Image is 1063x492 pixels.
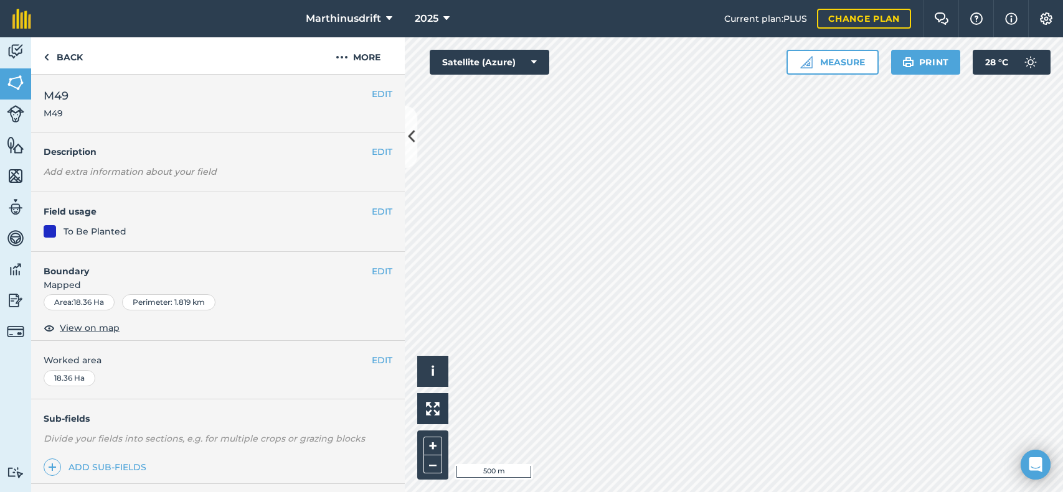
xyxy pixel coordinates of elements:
[7,105,24,123] img: svg+xml;base64,PD94bWwgdmVyc2lvbj0iMS4wIiBlbmNvZGluZz0idXRmLTgiPz4KPCEtLSBHZW5lcmF0b3I6IEFkb2JlIE...
[1018,50,1043,75] img: svg+xml;base64,PD94bWwgdmVyc2lvbj0iMS4wIiBlbmNvZGluZz0idXRmLTgiPz4KPCEtLSBHZW5lcmF0b3I6IEFkb2JlIE...
[7,260,24,279] img: svg+xml;base64,PD94bWwgdmVyc2lvbj0iMS4wIiBlbmNvZGluZz0idXRmLTgiPz4KPCEtLSBHZW5lcmF0b3I6IEFkb2JlIE...
[44,50,49,65] img: svg+xml;base64,PHN2ZyB4bWxucz0iaHR0cDovL3d3dy53My5vcmcvMjAwMC9zdmciIHdpZHRoPSI5IiBoZWlnaHQ9IjI0Ii...
[31,252,372,278] h4: Boundary
[7,229,24,248] img: svg+xml;base64,PD94bWwgdmVyc2lvbj0iMS4wIiBlbmNvZGluZz0idXRmLTgiPz4KPCEtLSBHZW5lcmF0b3I6IEFkb2JlIE...
[372,353,392,367] button: EDIT
[1039,12,1054,25] img: A cog icon
[431,363,435,379] span: i
[64,225,126,238] div: To Be Planted
[430,50,549,75] button: Satellite (Azure)
[311,37,405,74] button: More
[800,56,813,68] img: Ruler icon
[44,205,372,218] h4: Field usage
[31,278,405,292] span: Mapped
[44,370,95,386] div: 18.36 Ha
[44,166,217,177] em: Add extra information about your field
[122,294,215,310] div: Perimeter : 1.819 km
[12,9,31,29] img: fieldmargin Logo
[7,167,24,185] img: svg+xml;base64,PHN2ZyB4bWxucz0iaHR0cDovL3d3dy53My5vcmcvMjAwMC9zdmciIHdpZHRoPSI1NiIgaGVpZ2h0PSI2MC...
[306,11,381,26] span: Marthinusdrift
[336,50,348,65] img: svg+xml;base64,PHN2ZyB4bWxucz0iaHR0cDovL3d3dy53My5vcmcvMjAwMC9zdmciIHdpZHRoPSIyMCIgaGVpZ2h0PSIyNC...
[60,321,120,335] span: View on map
[7,466,24,478] img: svg+xml;base64,PD94bWwgdmVyc2lvbj0iMS4wIiBlbmNvZGluZz0idXRmLTgiPz4KPCEtLSBHZW5lcmF0b3I6IEFkb2JlIE...
[787,50,879,75] button: Measure
[423,437,442,455] button: +
[44,294,115,310] div: Area : 18.36 Ha
[7,136,24,154] img: svg+xml;base64,PHN2ZyB4bWxucz0iaHR0cDovL3d3dy53My5vcmcvMjAwMC9zdmciIHdpZHRoPSI1NiIgaGVpZ2h0PSI2MC...
[372,264,392,278] button: EDIT
[372,87,392,101] button: EDIT
[31,412,405,425] h4: Sub-fields
[415,11,438,26] span: 2025
[902,55,914,70] img: svg+xml;base64,PHN2ZyB4bWxucz0iaHR0cDovL3d3dy53My5vcmcvMjAwMC9zdmciIHdpZHRoPSIxOSIgaGVpZ2h0PSIyNC...
[44,320,55,335] img: svg+xml;base64,PHN2ZyB4bWxucz0iaHR0cDovL3d3dy53My5vcmcvMjAwMC9zdmciIHdpZHRoPSIxOCIgaGVpZ2h0PSIyNC...
[44,433,365,444] em: Divide your fields into sections, e.g. for multiple crops or grazing blocks
[985,50,1008,75] span: 28 ° C
[372,205,392,218] button: EDIT
[817,9,911,29] a: Change plan
[44,353,392,367] span: Worked area
[7,198,24,216] img: svg+xml;base64,PD94bWwgdmVyc2lvbj0iMS4wIiBlbmNvZGluZz0idXRmLTgiPz4KPCEtLSBHZW5lcmF0b3I6IEFkb2JlIE...
[7,323,24,340] img: svg+xml;base64,PD94bWwgdmVyc2lvbj0iMS4wIiBlbmNvZGluZz0idXRmLTgiPz4KPCEtLSBHZW5lcmF0b3I6IEFkb2JlIE...
[44,107,69,119] span: M49
[44,458,151,476] a: Add sub-fields
[969,12,984,25] img: A question mark icon
[7,73,24,92] img: svg+xml;base64,PHN2ZyB4bWxucz0iaHR0cDovL3d3dy53My5vcmcvMjAwMC9zdmciIHdpZHRoPSI1NiIgaGVpZ2h0PSI2MC...
[934,12,949,25] img: Two speech bubbles overlapping with the left bubble in the forefront
[44,145,392,159] h4: Description
[7,291,24,310] img: svg+xml;base64,PD94bWwgdmVyc2lvbj0iMS4wIiBlbmNvZGluZz0idXRmLTgiPz4KPCEtLSBHZW5lcmF0b3I6IEFkb2JlIE...
[417,356,448,387] button: i
[1005,11,1018,26] img: svg+xml;base64,PHN2ZyB4bWxucz0iaHR0cDovL3d3dy53My5vcmcvMjAwMC9zdmciIHdpZHRoPSIxNyIgaGVpZ2h0PSIxNy...
[48,460,57,475] img: svg+xml;base64,PHN2ZyB4bWxucz0iaHR0cDovL3d3dy53My5vcmcvMjAwMC9zdmciIHdpZHRoPSIxNCIgaGVpZ2h0PSIyNC...
[31,37,95,74] a: Back
[372,145,392,159] button: EDIT
[44,87,69,104] span: M49
[973,50,1051,75] button: 28 °C
[423,455,442,473] button: –
[724,12,807,26] span: Current plan : PLUS
[426,402,440,415] img: Four arrows, one pointing top left, one top right, one bottom right and the last bottom left
[1021,450,1051,480] div: Open Intercom Messenger
[44,320,120,335] button: View on map
[891,50,961,75] button: Print
[7,42,24,61] img: svg+xml;base64,PD94bWwgdmVyc2lvbj0iMS4wIiBlbmNvZGluZz0idXRmLTgiPz4KPCEtLSBHZW5lcmF0b3I6IEFkb2JlIE...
